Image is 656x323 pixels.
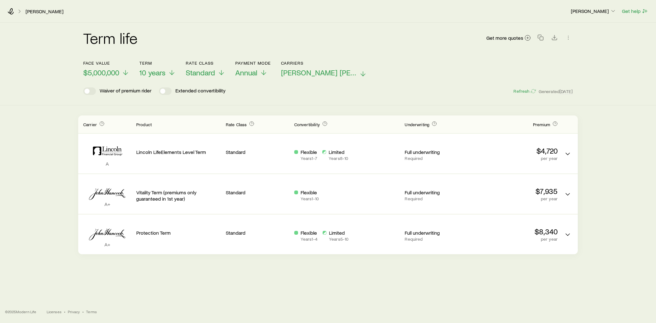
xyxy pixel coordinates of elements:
[539,89,573,94] span: Generated
[533,122,550,127] span: Premium
[559,89,573,94] span: [DATE]
[329,230,348,236] p: Limited
[301,196,319,201] p: Years 1 - 10
[83,201,131,207] p: A+
[82,309,84,314] span: •
[136,189,221,202] p: Vitality Term (premiums only guaranteed in 1st year)
[571,8,616,14] p: [PERSON_NAME]
[405,237,468,242] p: Required
[301,156,317,161] p: Years 1 - 7
[83,68,119,77] span: $5,000,000
[83,122,97,127] span: Carrier
[473,227,558,236] p: $8,340
[473,146,558,155] p: $4,720
[86,309,97,314] a: Terms
[473,187,558,196] p: $7,935
[136,122,152,127] span: Product
[281,61,367,66] p: Carriers
[226,122,247,127] span: Rate Class
[329,237,348,242] p: Years 5 - 10
[281,68,357,77] span: [PERSON_NAME] [PERSON_NAME] +1
[100,87,151,95] p: Waiver of premium rider
[175,87,225,95] p: Extended convertibility
[486,34,531,42] a: Get more quotes
[329,149,348,155] p: Limited
[405,196,468,201] p: Required
[473,156,558,161] p: per year
[235,61,271,77] button: Payment ModeAnnual
[83,61,129,77] button: Face value$5,000,000
[226,230,289,236] p: Standard
[550,36,559,42] a: Download CSV
[405,149,468,155] p: Full underwriting
[226,149,289,155] p: Standard
[186,61,225,77] button: Rate ClassStandard
[25,9,64,15] a: [PERSON_NAME]
[405,189,468,196] p: Full underwriting
[64,309,65,314] span: •
[78,115,578,254] div: Term quotes
[235,68,257,77] span: Annual
[83,161,131,167] p: A
[622,8,648,15] button: Get help
[136,230,221,236] p: Protection Term
[139,61,176,77] button: Term10 years
[405,122,429,127] span: Underwriting
[186,61,225,66] p: Rate Class
[513,88,536,94] button: Refresh
[405,156,468,161] p: Required
[47,309,61,314] a: Licenses
[329,156,348,161] p: Years 8 - 10
[473,237,558,242] p: per year
[571,8,617,15] button: [PERSON_NAME]
[473,196,558,201] p: per year
[294,122,320,127] span: Convertibility
[301,149,317,155] p: Flexible
[139,61,176,66] p: Term
[281,61,367,77] button: Carriers[PERSON_NAME] [PERSON_NAME] +1
[186,68,215,77] span: Standard
[301,189,319,196] p: Flexible
[83,61,129,66] p: Face value
[301,237,318,242] p: Years 1 - 4
[83,30,138,45] h2: Term life
[235,61,271,66] p: Payment Mode
[405,230,468,236] p: Full underwriting
[83,241,131,248] p: A+
[68,309,80,314] a: Privacy
[5,309,37,314] p: © 2025 Modern Life
[226,189,289,196] p: Standard
[136,149,221,155] p: Lincoln LifeElements Level Term
[301,230,318,236] p: Flexible
[486,35,523,40] span: Get more quotes
[139,68,166,77] span: 10 years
